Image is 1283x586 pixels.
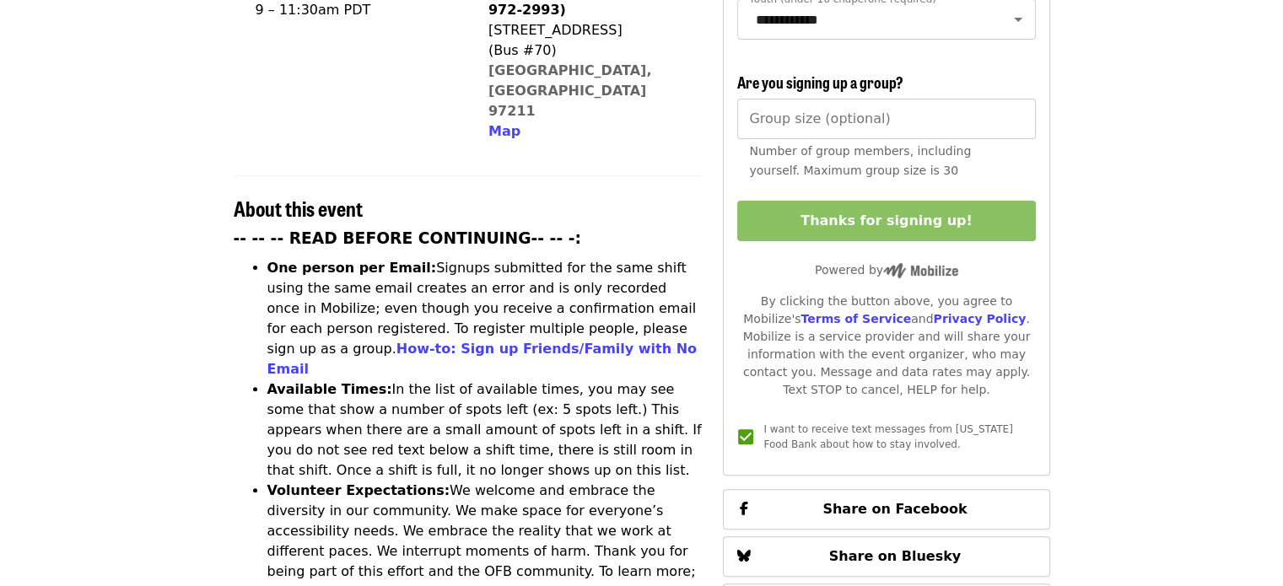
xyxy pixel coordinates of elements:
a: Terms of Service [801,312,911,325]
a: [GEOGRAPHIC_DATA], [GEOGRAPHIC_DATA] 97211 [488,62,652,119]
div: By clicking the button above, you agree to Mobilize's and . Mobilize is a service provider and wi... [737,293,1035,399]
div: [STREET_ADDRESS] [488,20,689,40]
span: I want to receive text messages from [US_STATE] Food Bank about how to stay involved. [763,423,1012,450]
button: Share on Bluesky [723,536,1049,577]
button: Thanks for signing up! [737,201,1035,241]
strong: Available Times: [267,381,392,397]
strong: Volunteer Expectations: [267,482,450,498]
li: In the list of available times, you may see some that show a number of spots left (ex: 5 spots le... [267,379,703,481]
strong: One person per Email: [267,260,437,276]
button: Open [1006,8,1030,31]
span: Number of group members, including yourself. Maximum group size is 30 [749,144,971,177]
button: Map [488,121,520,142]
span: Share on Facebook [822,501,967,517]
a: How-to: Sign up Friends/Family with No Email [267,341,698,377]
span: About this event [234,193,363,223]
span: Map [488,123,520,139]
span: Share on Bluesky [829,548,962,564]
input: [object Object] [737,99,1035,139]
img: Powered by Mobilize [883,263,958,278]
li: Signups submitted for the same shift using the same email creates an error and is only recorded o... [267,258,703,379]
span: Powered by [815,263,958,277]
a: Privacy Policy [933,312,1026,325]
span: Are you signing up a group? [737,71,903,93]
div: (Bus #70) [488,40,689,61]
button: Share on Facebook [723,489,1049,530]
strong: -- -- -- READ BEFORE CONTINUING-- -- -: [234,229,581,247]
